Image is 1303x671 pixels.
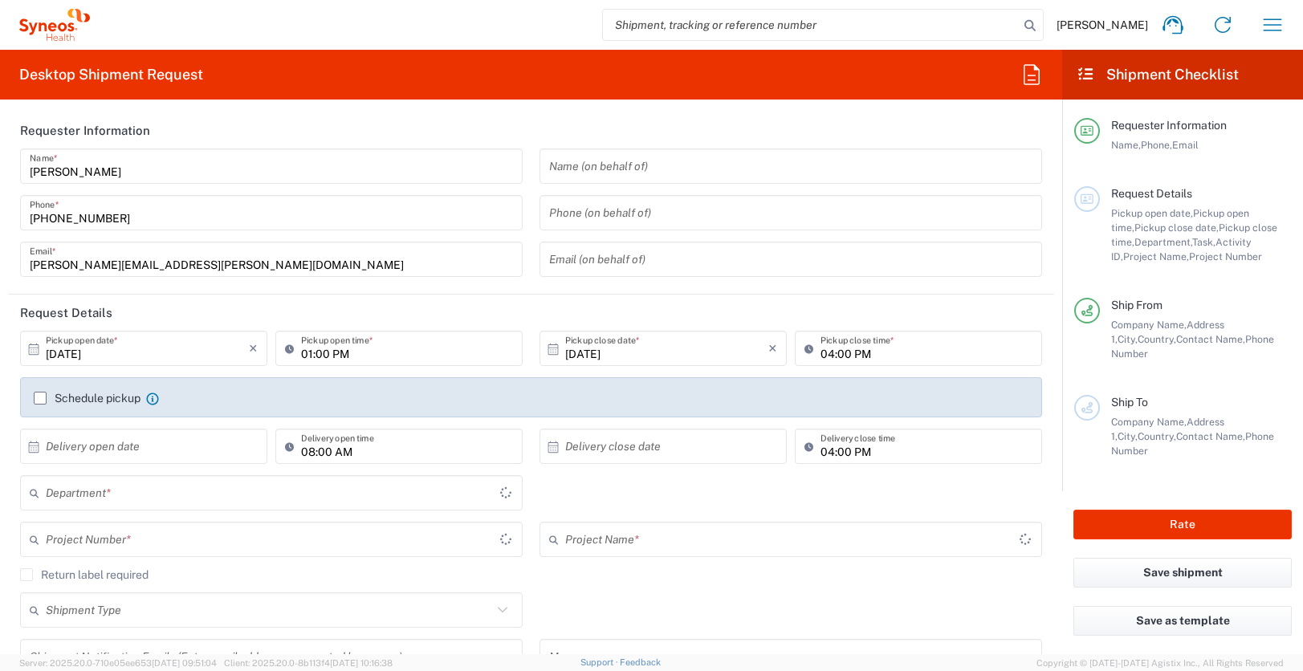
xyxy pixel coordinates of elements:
h2: Request Details [20,305,112,321]
span: [DATE] 10:16:38 [330,658,393,668]
span: [DATE] 09:51:04 [152,658,217,668]
span: Country, [1138,333,1176,345]
span: [PERSON_NAME] [1057,18,1148,32]
label: Schedule pickup [34,392,140,405]
span: Department, [1134,236,1192,248]
span: Server: 2025.20.0-710e05ee653 [19,658,217,668]
span: Contact Name, [1176,430,1245,442]
span: Company Name, [1111,319,1187,331]
span: Requester Information [1111,119,1227,132]
span: Phone, [1141,139,1172,151]
input: Shipment, tracking or reference number [603,10,1019,40]
span: Name, [1111,139,1141,151]
button: Save as template [1073,606,1292,636]
button: Rate [1073,510,1292,539]
span: Request Details [1111,187,1192,200]
span: City, [1118,333,1138,345]
span: Pickup open date, [1111,207,1193,219]
span: Country, [1138,430,1176,442]
label: Return label required [20,568,149,581]
h2: Shipment Checklist [1077,65,1239,84]
span: Email [1172,139,1199,151]
span: Project Name, [1123,250,1189,262]
button: Save shipment [1073,558,1292,588]
a: Support [580,657,621,667]
h2: Desktop Shipment Request [19,65,203,84]
span: Company Name, [1111,416,1187,428]
span: Contact Name, [1176,333,1245,345]
span: Client: 2025.20.0-8b113f4 [224,658,393,668]
i: × [768,335,777,361]
span: Task, [1192,236,1215,248]
span: City, [1118,430,1138,442]
i: × [249,335,258,361]
span: Ship To [1111,396,1148,409]
h2: Requester Information [20,123,150,139]
a: Feedback [620,657,661,667]
span: Pickup close date, [1134,222,1219,234]
span: Ship From [1111,299,1163,311]
span: Copyright © [DATE]-[DATE] Agistix Inc., All Rights Reserved [1036,656,1284,670]
span: Project Number [1189,250,1262,262]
